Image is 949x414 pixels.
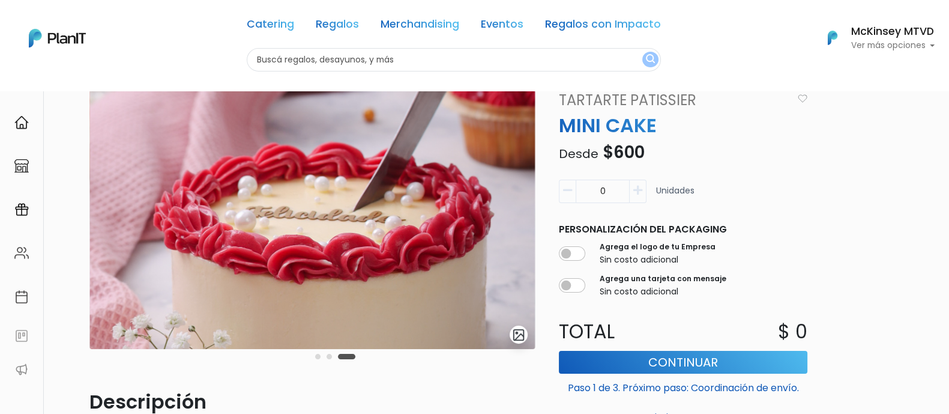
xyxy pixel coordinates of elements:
p: Sin costo adicional [600,254,716,266]
img: feedback-78b5a0c8f98aac82b08bfc38622c3050aee476f2c9584af64705fc4e61158814.svg [14,329,29,343]
a: Catering [247,19,294,34]
p: Paso 1 de 3. Próximo paso: Coordinación de envío. [559,376,807,395]
span: Desde [559,145,598,162]
p: Unidades [656,184,694,208]
p: Ver más opciones [851,41,935,50]
img: people-662611757002400ad9ed0e3c099ab2801c6687ba6c219adb57efc949bc21e19d.svg [14,246,29,260]
p: Sin costo adicional [600,285,726,298]
h6: McKinsey MTVD [851,26,935,37]
p: $ 0 [778,317,807,346]
button: Carousel Page 1 [315,354,321,359]
div: ¿Necesitás ayuda? [62,11,173,35]
button: Continuar [559,351,807,374]
img: PlanIt Logo [29,29,86,47]
p: Personalización del packaging [559,222,807,237]
p: MINI CAKE [552,111,815,140]
a: Eventos [481,19,523,34]
img: calendar-87d922413cdce8b2cf7b7f5f62616a5cf9e4887200fb71536465627b3292af00.svg [14,290,29,304]
button: Carousel Page 3 (Current Slide) [338,354,355,359]
img: gallery-light [512,328,526,342]
img: search_button-432b6d5273f82d61273b3651a40e1bd1b912527efae98b1b7a1b2c0702e16a8d.svg [646,54,655,65]
span: $600 [603,141,645,164]
label: Agrega una tarjeta con mensaje [600,273,726,284]
img: 1000031023.jpg [89,90,535,349]
input: Buscá regalos, desayunos, y más [247,48,661,72]
img: heart_icon [798,94,807,103]
img: partners-52edf745621dab592f3b2c58e3bca9d71375a7ef29c3b500c9f145b62cc070d4.svg [14,362,29,377]
a: Regalos con Impacto [545,19,661,34]
p: Total [552,317,683,346]
a: Tartarte Patissier [552,90,792,111]
button: PlanIt Logo McKinsey MTVD Ver más opciones [812,22,935,53]
img: campaigns-02234683943229c281be62815700db0a1741e53638e28bf9629b52c665b00959.svg [14,202,29,217]
label: Agrega el logo de tu Empresa [600,242,716,252]
a: Regalos [316,19,359,34]
div: Carousel Pagination [312,349,358,364]
img: PlanIt Logo [819,25,846,51]
img: marketplace-4ceaa7011d94191e9ded77b95e3339b90024bf715f7c57f8cf31f2d8c509eaba.svg [14,159,29,173]
a: Merchandising [381,19,459,34]
img: home-e721727adea9d79c4d83392d1f703f7f8bce08238fde08b1acbfd93340b81755.svg [14,115,29,130]
button: Carousel Page 2 [327,354,332,359]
